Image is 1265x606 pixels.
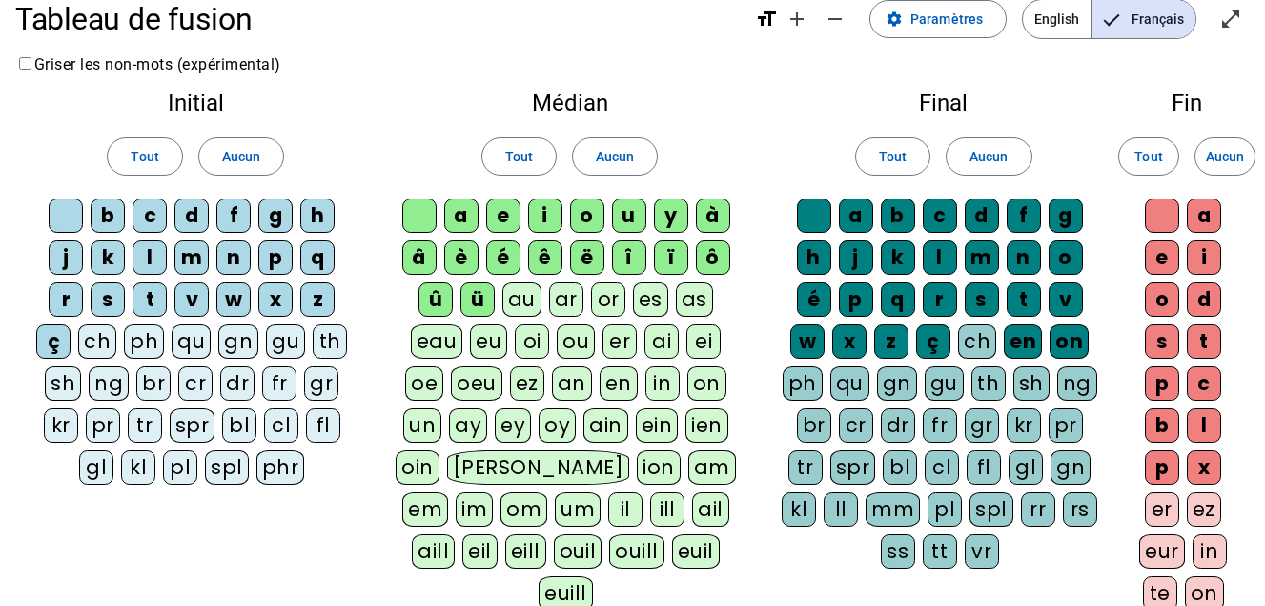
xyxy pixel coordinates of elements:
[44,408,78,443] div: kr
[1004,324,1042,359] div: en
[971,366,1006,401] div: th
[1145,240,1179,275] div: e
[1050,324,1089,359] div: on
[515,324,549,359] div: oi
[418,282,453,317] div: û
[170,408,215,443] div: spr
[262,366,296,401] div: fr
[925,366,964,401] div: gu
[925,450,959,485] div: cl
[19,57,31,70] input: Griser les non-mots (expérimental)
[778,92,1109,115] h2: Final
[1145,366,1179,401] div: p
[412,534,455,569] div: aill
[510,366,544,401] div: ez
[969,492,1013,527] div: spl
[1193,534,1227,569] div: in
[685,408,728,443] div: ien
[495,408,531,443] div: ey
[1021,492,1055,527] div: rr
[923,282,957,317] div: r
[1007,282,1041,317] div: t
[456,492,493,527] div: im
[1007,199,1041,233] div: f
[1206,145,1244,168] span: Aucun
[830,450,876,485] div: spr
[830,366,869,401] div: qu
[49,240,83,275] div: j
[645,366,680,401] div: in
[824,492,858,527] div: ll
[462,534,498,569] div: eil
[89,366,129,401] div: ng
[923,408,957,443] div: fr
[216,199,251,233] div: f
[396,450,439,485] div: oin
[258,240,293,275] div: p
[133,282,167,317] div: t
[1187,492,1221,527] div: ez
[886,10,903,28] mat-icon: settings
[481,137,557,176] button: Tout
[264,408,298,443] div: cl
[839,282,873,317] div: p
[449,408,487,443] div: ay
[676,282,713,317] div: as
[1139,534,1185,569] div: eur
[654,240,688,275] div: ï
[172,324,211,359] div: qu
[174,282,209,317] div: v
[600,366,638,401] div: en
[124,324,164,359] div: ph
[965,240,999,275] div: m
[650,492,684,527] div: ill
[218,324,258,359] div: gn
[923,199,957,233] div: c
[883,450,917,485] div: bl
[696,199,730,233] div: à
[133,199,167,233] div: c
[222,408,256,443] div: bl
[1057,366,1097,401] div: ng
[136,366,171,401] div: br
[300,240,335,275] div: q
[1219,8,1242,31] mat-icon: open_in_full
[1049,282,1083,317] div: v
[1049,240,1083,275] div: o
[557,324,595,359] div: ou
[797,408,831,443] div: br
[877,366,917,401] div: gn
[855,137,930,176] button: Tout
[967,450,1001,485] div: fl
[306,408,340,443] div: fl
[555,492,601,527] div: um
[916,324,950,359] div: ç
[1187,324,1221,359] div: t
[965,408,999,443] div: gr
[258,199,293,233] div: g
[549,282,583,317] div: ar
[258,282,293,317] div: x
[539,408,576,443] div: oy
[570,240,604,275] div: ë
[633,282,668,317] div: es
[91,240,125,275] div: k
[486,199,520,233] div: e
[965,199,999,233] div: d
[131,145,158,168] span: Tout
[128,408,162,443] div: tr
[1187,282,1221,317] div: d
[133,240,167,275] div: l
[1187,408,1221,443] div: l
[216,282,251,317] div: w
[470,324,507,359] div: eu
[313,324,347,359] div: th
[879,145,907,168] span: Tout
[788,450,823,485] div: tr
[403,408,441,443] div: un
[1013,366,1050,401] div: sh
[596,145,634,168] span: Aucun
[402,492,448,527] div: em
[1187,450,1221,485] div: x
[1007,240,1041,275] div: n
